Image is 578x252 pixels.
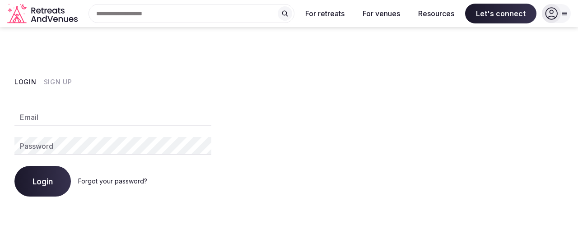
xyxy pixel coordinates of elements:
[465,4,536,23] span: Let's connect
[298,4,352,23] button: For retreats
[14,78,37,87] button: Login
[7,4,79,24] svg: Retreats and Venues company logo
[78,177,147,185] a: Forgot your password?
[411,4,461,23] button: Resources
[226,27,578,247] img: My Account Background
[14,166,71,197] button: Login
[33,177,53,186] span: Login
[7,4,79,24] a: Visit the homepage
[355,4,407,23] button: For venues
[44,78,72,87] button: Sign Up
